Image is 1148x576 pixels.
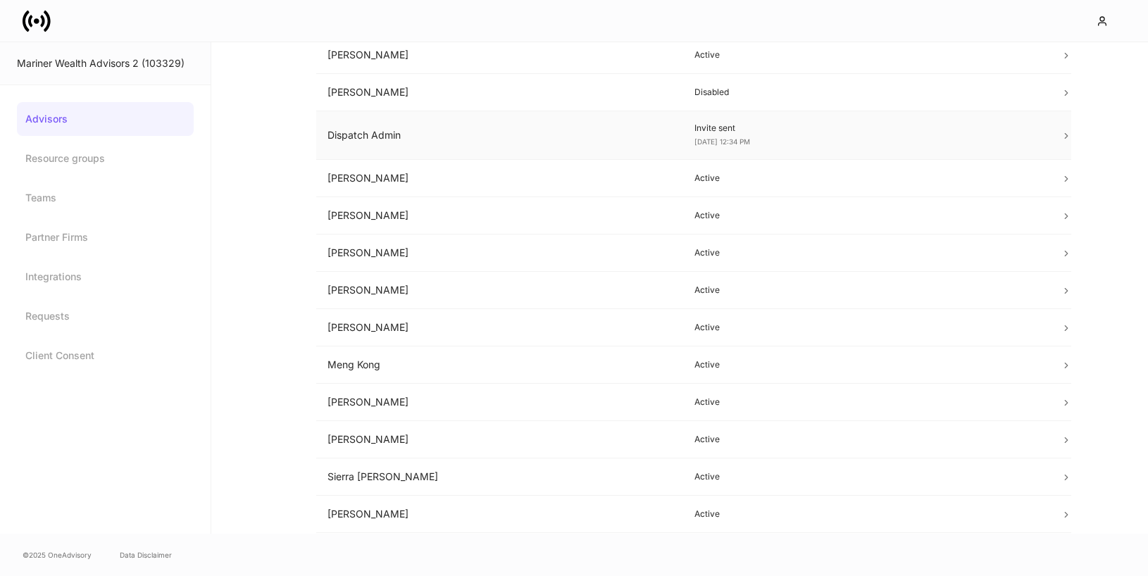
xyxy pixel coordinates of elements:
[694,359,1039,370] p: Active
[694,49,1039,61] p: Active
[694,322,1039,333] p: Active
[316,309,683,346] td: [PERSON_NAME]
[316,458,683,496] td: Sierra [PERSON_NAME]
[23,549,92,561] span: © 2025 OneAdvisory
[694,284,1039,296] p: Active
[17,299,194,333] a: Requests
[316,421,683,458] td: [PERSON_NAME]
[316,496,683,533] td: [PERSON_NAME]
[17,339,194,372] a: Client Consent
[17,181,194,215] a: Teams
[694,396,1039,408] p: Active
[17,260,194,294] a: Integrations
[316,111,683,160] td: Dispatch Admin
[316,37,683,74] td: [PERSON_NAME]
[694,123,1039,134] p: Invite sent
[694,471,1039,482] p: Active
[316,384,683,421] td: [PERSON_NAME]
[694,173,1039,184] p: Active
[316,533,683,570] td: [US_STATE][PERSON_NAME]
[694,210,1039,221] p: Active
[316,272,683,309] td: [PERSON_NAME]
[694,137,750,146] span: [DATE] 12:34 PM
[694,508,1039,520] p: Active
[316,234,683,272] td: [PERSON_NAME]
[17,142,194,175] a: Resource groups
[694,87,1039,98] p: Disabled
[316,74,683,111] td: [PERSON_NAME]
[17,102,194,136] a: Advisors
[17,220,194,254] a: Partner Firms
[694,247,1039,258] p: Active
[694,434,1039,445] p: Active
[316,160,683,197] td: [PERSON_NAME]
[120,549,172,561] a: Data Disclaimer
[17,56,194,70] div: Mariner Wealth Advisors 2 (103329)
[316,197,683,234] td: [PERSON_NAME]
[316,346,683,384] td: Meng Kong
